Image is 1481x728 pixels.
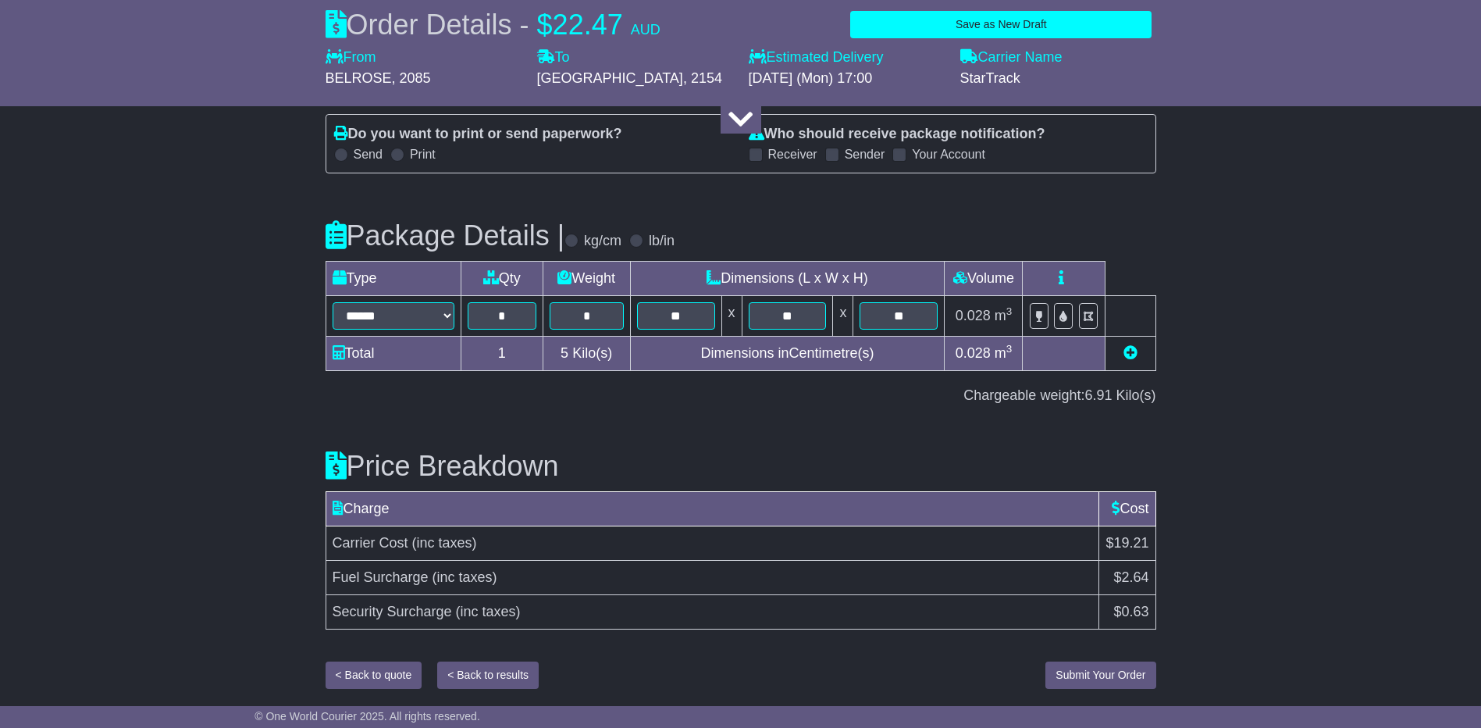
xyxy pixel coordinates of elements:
[1113,604,1148,619] span: $0.63
[392,70,431,86] span: , 2085
[768,147,817,162] label: Receiver
[1045,662,1155,689] button: Submit Your Order
[631,22,660,37] span: AUD
[326,336,461,370] td: Total
[561,345,568,361] span: 5
[850,11,1152,38] button: Save as New Draft
[326,70,392,86] span: BELROSE
[433,569,497,585] span: (inc taxes)
[326,49,376,66] label: From
[334,126,622,143] label: Do you want to print or send paperwork?
[749,70,945,87] div: [DATE] (Mon) 17:00
[845,147,885,162] label: Sender
[1105,535,1148,551] span: $19.21
[354,147,383,162] label: Send
[683,70,722,86] span: , 2154
[333,569,429,585] span: Fuel Surcharge
[721,295,742,336] td: x
[553,9,623,41] span: 22.47
[1006,343,1013,355] sup: 3
[537,49,570,66] label: To
[326,8,660,41] div: Order Details -
[995,345,1013,361] span: m
[326,261,461,295] td: Type
[912,147,985,162] label: Your Account
[543,336,630,370] td: Kilo(s)
[956,345,991,361] span: 0.028
[456,604,521,619] span: (inc taxes)
[630,336,945,370] td: Dimensions in Centimetre(s)
[461,261,543,295] td: Qty
[333,535,408,551] span: Carrier Cost
[956,308,991,323] span: 0.028
[326,662,422,689] button: < Back to quote
[326,491,1099,526] td: Charge
[1084,387,1112,403] span: 6.91
[537,9,553,41] span: $
[630,261,945,295] td: Dimensions (L x W x H)
[584,233,621,250] label: kg/cm
[649,233,675,250] label: lb/in
[945,261,1023,295] td: Volume
[749,49,945,66] label: Estimated Delivery
[333,604,452,619] span: Security Surcharge
[960,70,1156,87] div: StarTrack
[412,535,477,551] span: (inc taxes)
[1056,669,1145,681] span: Submit Your Order
[543,261,630,295] td: Weight
[995,308,1013,323] span: m
[960,49,1063,66] label: Carrier Name
[1123,345,1137,361] a: Add new item
[437,662,539,689] button: < Back to results
[255,710,480,723] span: © One World Courier 2025. All rights reserved.
[1099,491,1155,526] td: Cost
[537,70,683,86] span: [GEOGRAPHIC_DATA]
[833,295,853,336] td: x
[1113,569,1148,585] span: $2.64
[326,387,1156,405] div: Chargeable weight: Kilo(s)
[1006,305,1013,317] sup: 3
[326,220,565,252] h3: Package Details |
[326,451,1156,482] h3: Price Breakdown
[461,336,543,370] td: 1
[410,147,436,162] label: Print
[749,126,1045,143] label: Who should receive package notification?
